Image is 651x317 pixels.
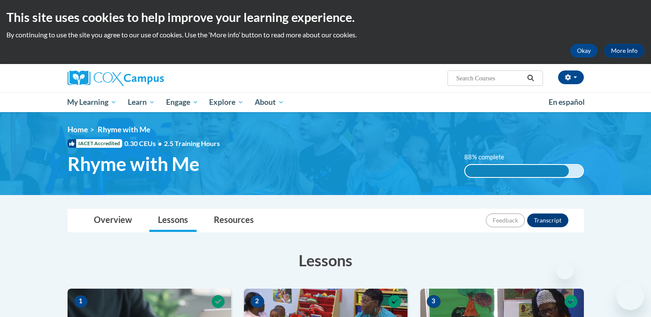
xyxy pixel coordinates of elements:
span: IACET Accredited [68,139,122,148]
span: Engage [166,97,198,107]
span: My Learning [67,97,117,107]
span: About [255,97,284,107]
a: Resources [205,209,262,232]
a: Lessons [149,209,197,232]
span: Explore [209,97,244,107]
button: Okay [570,44,598,58]
span: Rhyme with Me [98,125,150,134]
a: More Info [604,44,645,58]
a: Explore [204,92,249,112]
a: En español [543,93,590,111]
input: Search Courses [455,73,524,83]
a: Learn [122,92,160,112]
iframe: Button to launch messaging window [617,283,644,310]
span: • [158,139,162,147]
span: 2.5 Training Hours [164,139,220,147]
a: Home [68,125,88,134]
span: 1 [74,295,88,308]
div: 88% complete [465,165,569,177]
button: Account Settings [558,70,584,84]
div: Main menu [55,92,597,112]
span: 2 [250,295,264,308]
h3: Lessons [68,250,584,271]
label: 88% complete [464,152,514,162]
a: Engage [160,92,204,112]
h2: This site uses cookies to help improve your learning experience. [6,9,645,26]
a: Cox Campus [68,70,231,86]
span: Learn [128,97,155,107]
button: Feedback [486,213,525,227]
a: My Learning [62,92,123,112]
a: About [249,92,290,112]
button: Transcript [527,213,568,227]
iframe: Close message [556,262,574,279]
a: Overview [85,209,141,232]
p: By continuing to use the site you agree to our use of cookies. Use the ‘More info’ button to read... [6,30,645,40]
span: 3 [427,295,441,308]
span: 0.30 CEUs [124,139,164,148]
img: Cox Campus [68,70,164,86]
span: En español [549,98,585,107]
button: Search [524,73,537,83]
span: Rhyme with Me [68,152,200,175]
